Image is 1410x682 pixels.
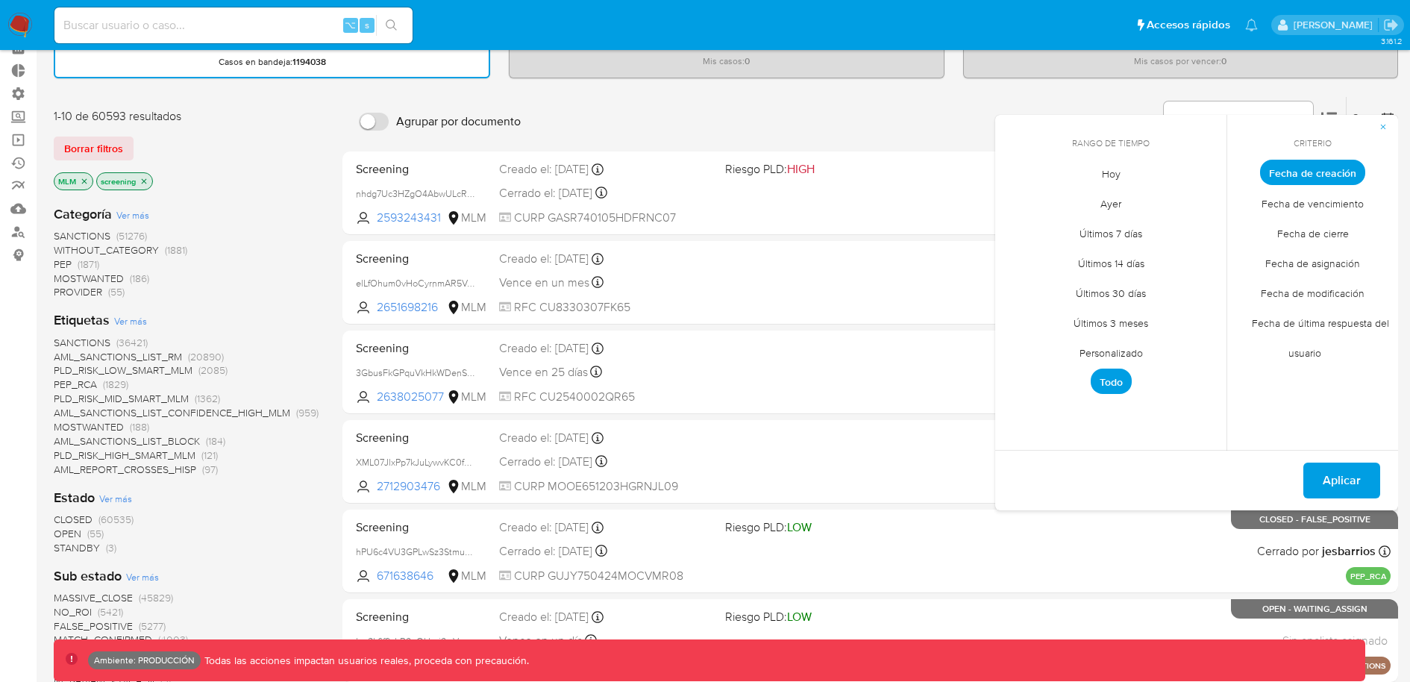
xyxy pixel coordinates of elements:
button: search-icon [376,15,407,36]
p: Ambiente: PRODUCCIÓN [94,657,195,663]
p: Todas las acciones impactan usuarios reales, proceda con precaución. [201,654,529,668]
span: 3.161.2 [1381,35,1403,47]
a: Salir [1383,17,1399,33]
a: Notificaciones [1245,19,1258,31]
span: ⌥ [345,18,356,32]
p: natalia.maison@mercadolibre.com [1294,18,1378,32]
span: s [365,18,369,32]
span: Accesos rápidos [1147,17,1230,33]
input: Buscar usuario o caso... [54,16,413,35]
